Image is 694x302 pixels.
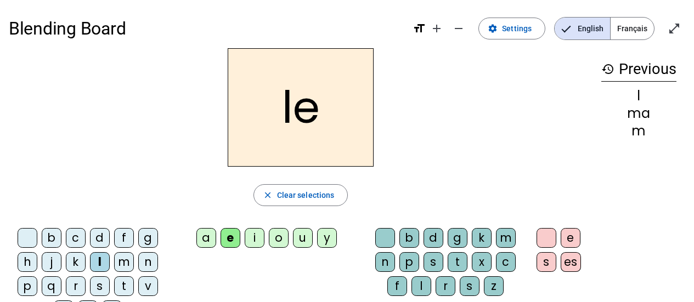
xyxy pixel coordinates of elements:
[138,228,158,248] div: g
[66,228,86,248] div: c
[426,18,448,39] button: Increase font size
[138,276,158,296] div: v
[90,276,110,296] div: s
[424,252,443,272] div: s
[601,89,676,102] div: l
[221,228,240,248] div: e
[253,184,348,206] button: Clear selections
[114,276,134,296] div: t
[18,276,37,296] div: p
[293,228,313,248] div: u
[66,252,86,272] div: k
[668,22,681,35] mat-icon: open_in_full
[601,57,676,82] h3: Previous
[317,228,337,248] div: y
[9,11,404,46] h1: Blending Board
[269,228,289,248] div: o
[448,228,467,248] div: g
[196,228,216,248] div: a
[277,189,335,202] span: Clear selections
[114,252,134,272] div: m
[611,18,654,39] span: Français
[496,252,516,272] div: c
[452,22,465,35] mat-icon: remove
[472,228,492,248] div: k
[114,228,134,248] div: f
[399,228,419,248] div: b
[502,22,532,35] span: Settings
[663,18,685,39] button: Enter full screen
[472,252,492,272] div: x
[436,276,455,296] div: r
[245,228,264,248] div: i
[424,228,443,248] div: d
[387,276,407,296] div: f
[537,252,556,272] div: s
[430,22,443,35] mat-icon: add
[90,252,110,272] div: l
[413,22,426,35] mat-icon: format_size
[601,124,676,138] div: m
[555,18,610,39] span: English
[66,276,86,296] div: r
[484,276,504,296] div: z
[561,252,581,272] div: es
[496,228,516,248] div: m
[42,276,61,296] div: q
[42,228,61,248] div: b
[375,252,395,272] div: n
[448,252,467,272] div: t
[18,252,37,272] div: h
[411,276,431,296] div: l
[138,252,158,272] div: n
[90,228,110,248] div: d
[448,18,470,39] button: Decrease font size
[478,18,545,39] button: Settings
[399,252,419,272] div: p
[460,276,479,296] div: s
[554,17,654,40] mat-button-toggle-group: Language selection
[561,228,580,248] div: e
[601,107,676,120] div: ma
[228,48,374,167] h2: le
[601,62,614,76] mat-icon: history
[488,24,498,33] mat-icon: settings
[42,252,61,272] div: j
[263,190,273,200] mat-icon: close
